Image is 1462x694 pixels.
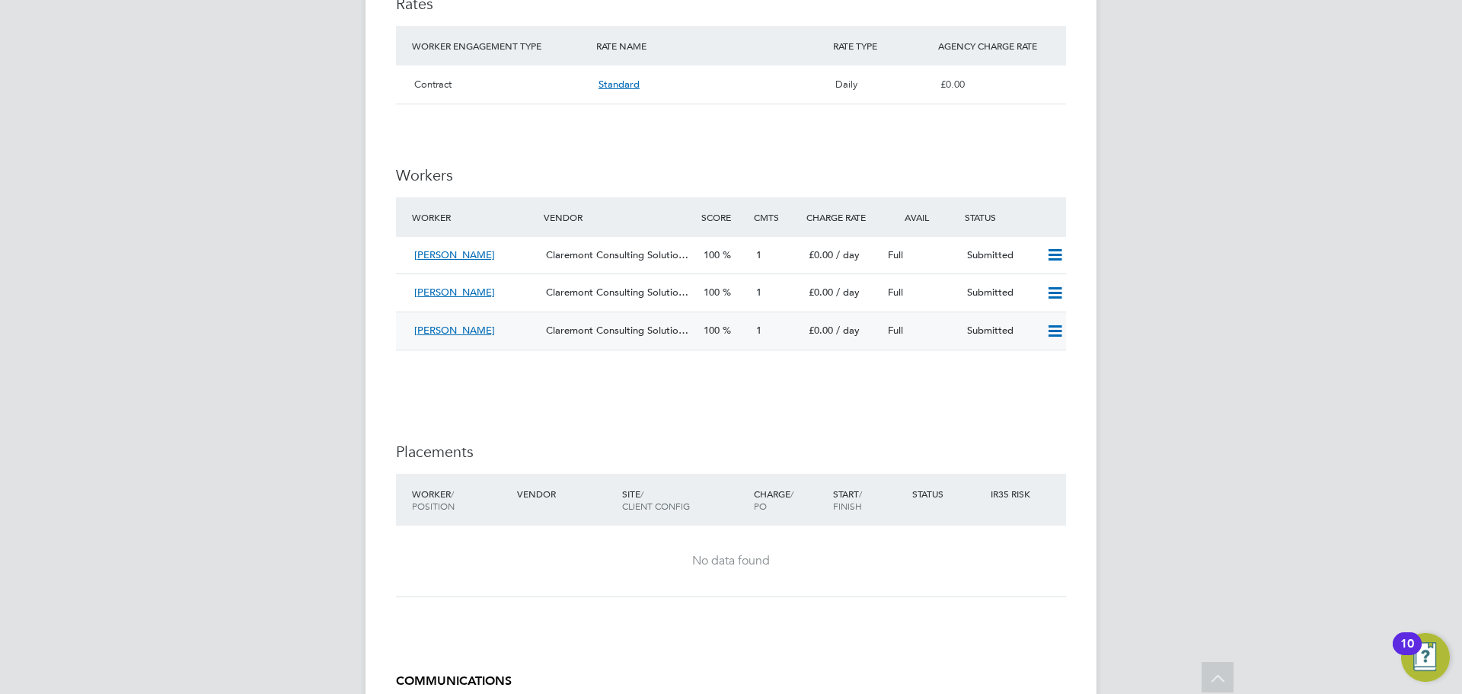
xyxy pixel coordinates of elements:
div: Submitted [961,280,1040,305]
div: Submitted [961,318,1040,344]
span: [PERSON_NAME] [414,286,495,299]
span: / PO [754,488,793,512]
span: 1 [756,286,761,299]
h5: COMMUNICATIONS [396,673,1066,689]
div: AGENCY CHARGE RATE [934,32,1066,59]
div: Charge [750,480,829,520]
span: [PERSON_NAME] [414,248,495,261]
h3: Workers [396,165,1066,185]
div: Worker [408,480,513,520]
span: / day [836,286,860,299]
div: Charge Rate [803,203,882,231]
div: Vendor [540,203,697,231]
span: 1 [756,324,761,337]
span: 100 [704,324,720,337]
span: Claremont Consulting Solutio… [546,248,688,261]
span: £0.00 [809,324,833,337]
div: Avail [882,203,961,231]
span: £0.00 [809,286,833,299]
span: Standard [599,78,640,91]
span: Claremont Consulting Solutio… [546,286,688,299]
div: Site [618,480,750,520]
div: IR35 Risk [987,480,1039,507]
span: Full [888,324,903,337]
span: Full [888,286,903,299]
span: Full [888,248,903,261]
div: Worker [408,203,540,231]
div: Status [908,480,988,507]
div: RATE TYPE [829,32,934,59]
div: 10 [1400,644,1414,664]
span: Claremont Consulting Solutio… [546,324,688,337]
span: / day [836,324,860,337]
span: / Client Config [622,488,690,512]
span: / Finish [833,488,862,512]
span: 100 [704,248,720,261]
span: 100 [704,286,720,299]
div: £0.00 [934,72,1066,98]
div: Submitted [961,243,1040,268]
span: / Position [412,488,455,512]
span: £0.00 [809,248,833,261]
div: Daily [829,72,934,98]
div: Start [829,480,908,520]
button: Open Resource Center, 10 new notifications [1401,633,1450,682]
div: Contract [408,72,592,98]
div: Score [697,203,750,231]
span: [PERSON_NAME] [414,324,495,337]
div: WORKER ENGAGEMENT TYPE [408,32,592,59]
div: RATE NAME [592,32,829,59]
span: / day [836,248,860,261]
span: 1 [756,248,761,261]
h3: Placements [396,442,1066,462]
div: Cmts [750,203,803,231]
div: Vendor [513,480,618,507]
div: No data found [411,553,1051,569]
div: Status [961,203,1066,231]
